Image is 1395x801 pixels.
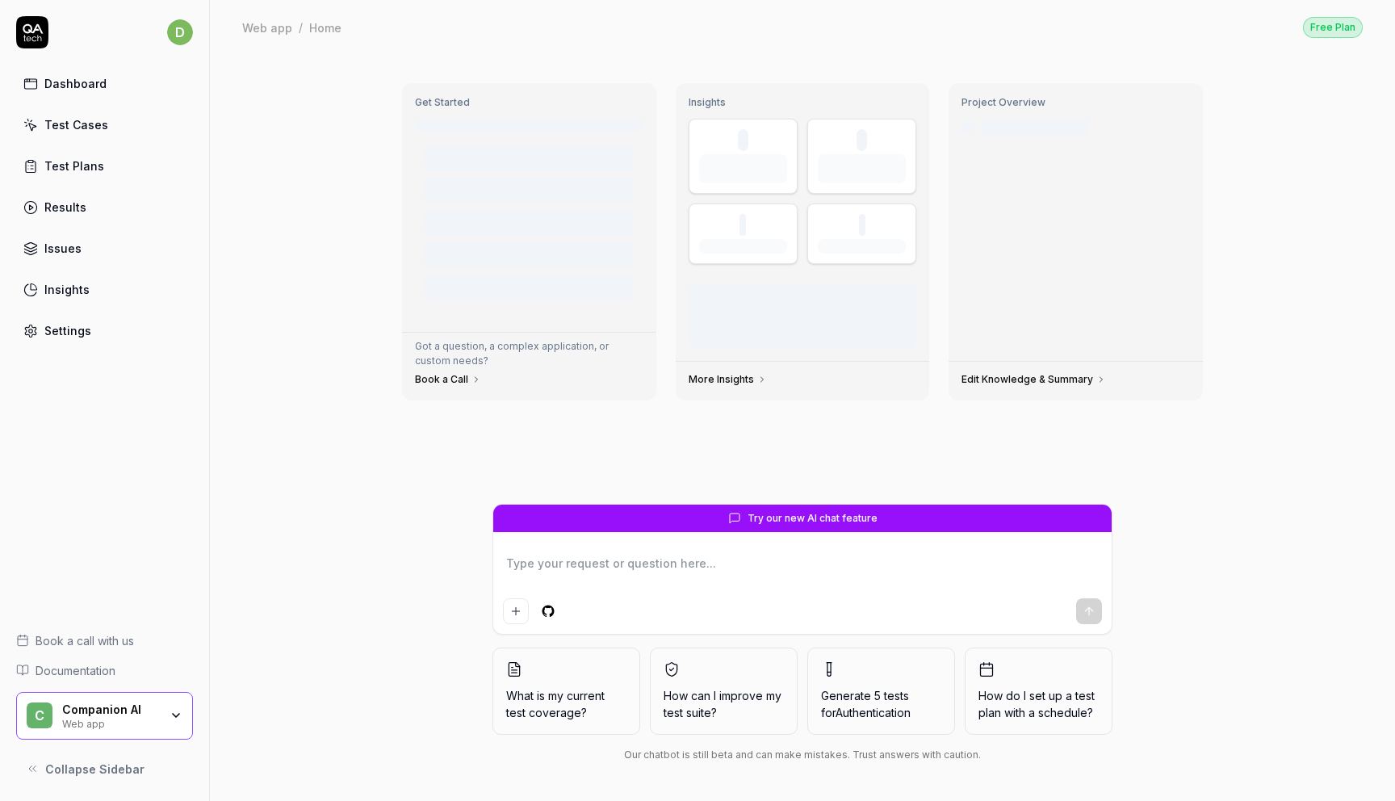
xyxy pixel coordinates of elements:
[699,239,787,254] div: Success Rate
[16,315,193,346] a: Settings
[45,761,145,778] span: Collapse Sidebar
[738,129,748,151] div: 0
[36,632,134,649] span: Book a call with us
[503,598,529,624] button: Add attachment
[689,96,917,109] h3: Insights
[739,214,746,236] div: -
[44,322,91,339] div: Settings
[44,157,104,174] div: Test Plans
[965,648,1112,735] button: How do I set up a test plan with a schedule?
[16,274,193,305] a: Insights
[415,373,481,386] a: Book a Call
[16,632,193,649] a: Book a call with us
[492,648,640,735] button: What is my current test coverage?
[807,648,955,735] button: Generate 5 tests forAuthentication
[44,240,82,257] div: Issues
[492,748,1112,762] div: Our chatbot is still beta and can make mistakes. Trust answers with caution.
[650,648,798,735] button: How can I improve my test suite?
[44,116,108,133] div: Test Cases
[961,373,1106,386] a: Edit Knowledge & Summary
[44,281,90,298] div: Insights
[62,716,159,729] div: Web app
[978,687,1099,721] span: How do I set up a test plan with a schedule?
[36,662,115,679] span: Documentation
[16,662,193,679] a: Documentation
[415,96,643,109] h3: Get Started
[981,119,1089,136] div: Last crawled [DATE]
[16,191,193,223] a: Results
[748,511,878,526] span: Try our new AI chat feature
[44,75,107,92] div: Dashboard
[299,19,303,36] div: /
[16,150,193,182] a: Test Plans
[961,96,1190,109] h3: Project Overview
[818,154,906,183] div: Test Cases (enabled)
[167,19,193,45] span: d
[689,373,767,386] a: More Insights
[1303,17,1363,38] div: Free Plan
[27,702,52,728] span: C
[62,702,159,717] div: Companion AI
[818,239,906,254] div: Avg Duration
[16,233,193,264] a: Issues
[16,692,193,740] button: CCompanion AIWeb app
[1303,16,1363,38] a: Free Plan
[16,109,193,140] a: Test Cases
[16,753,193,785] button: Collapse Sidebar
[242,19,292,36] div: Web app
[309,19,341,36] div: Home
[859,214,865,236] div: -
[821,689,911,719] span: Generate 5 tests for Authentication
[16,68,193,99] a: Dashboard
[857,129,867,151] div: 0
[44,199,86,216] div: Results
[699,154,787,183] div: Test Executions (last 30 days)
[506,687,626,721] span: What is my current test coverage?
[664,687,784,721] span: How can I improve my test suite?
[167,16,193,48] button: d
[415,339,643,368] p: Got a question, a complex application, or custom needs?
